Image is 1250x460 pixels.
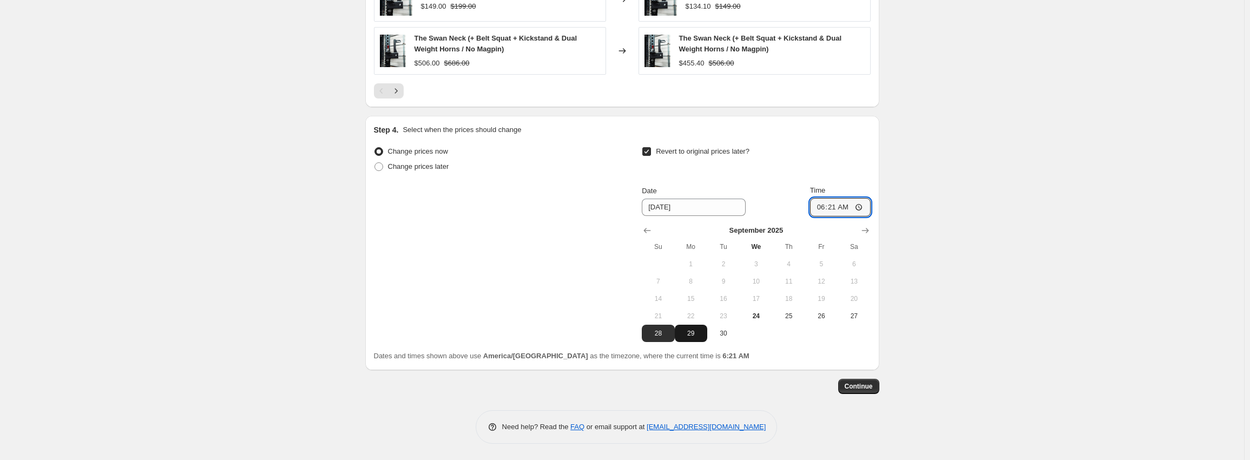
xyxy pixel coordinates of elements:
a: [EMAIL_ADDRESS][DOMAIN_NAME] [647,423,766,431]
button: Today Wednesday September 24 2025 [740,307,772,325]
button: Friday September 19 2025 [805,290,838,307]
span: The Swan Neck (+ Belt Squat + Kickstand & Dual Weight Horns / No Magpin) [415,34,577,53]
img: The-Swan-Neck-Fringe-Sport-602723342_80x.jpg [644,35,670,67]
span: 8 [679,277,703,286]
span: 5 [810,260,833,268]
th: Thursday [772,238,805,255]
div: $134.10 [686,1,711,12]
span: The Swan Neck (+ Belt Squat + Kickstand & Dual Weight Horns / No Magpin) [679,34,842,53]
span: 21 [646,312,670,320]
span: Sa [842,242,866,251]
button: Thursday September 25 2025 [772,307,805,325]
button: Monday September 15 2025 [675,290,707,307]
th: Wednesday [740,238,772,255]
button: Sunday September 7 2025 [642,273,674,290]
span: Revert to original prices later? [656,147,749,155]
nav: Pagination [374,83,404,98]
span: 22 [679,312,703,320]
button: Show next month, October 2025 [858,223,873,238]
span: 6 [842,260,866,268]
button: Wednesday September 3 2025 [740,255,772,273]
div: $455.40 [679,58,705,69]
span: 1 [679,260,703,268]
span: 15 [679,294,703,303]
span: 18 [777,294,800,303]
button: Saturday September 27 2025 [838,307,870,325]
p: Select when the prices should change [403,124,521,135]
th: Saturday [838,238,870,255]
button: Tuesday September 23 2025 [707,307,740,325]
button: Tuesday September 16 2025 [707,290,740,307]
span: 27 [842,312,866,320]
span: 4 [777,260,800,268]
span: 20 [842,294,866,303]
strike: $506.00 [709,58,734,69]
span: 25 [777,312,800,320]
button: Sunday September 21 2025 [642,307,674,325]
img: The-Swan-Neck-Fringe-Sport-602723342_80x.jpg [380,35,406,67]
div: $506.00 [415,58,440,69]
th: Tuesday [707,238,740,255]
button: Monday September 1 2025 [675,255,707,273]
span: 30 [712,329,735,338]
strike: $686.00 [444,58,470,69]
button: Saturday September 20 2025 [838,290,870,307]
th: Friday [805,238,838,255]
button: Thursday September 11 2025 [772,273,805,290]
span: Tu [712,242,735,251]
span: 9 [712,277,735,286]
span: 17 [744,294,768,303]
span: or email support at [584,423,647,431]
a: FAQ [570,423,584,431]
span: Continue [845,382,873,391]
button: Sunday September 14 2025 [642,290,674,307]
span: 11 [777,277,800,286]
span: Date [642,187,656,195]
h2: Step 4. [374,124,399,135]
button: Wednesday September 10 2025 [740,273,772,290]
span: 12 [810,277,833,286]
button: Saturday September 6 2025 [838,255,870,273]
span: We [744,242,768,251]
span: Need help? Read the [502,423,571,431]
th: Sunday [642,238,674,255]
button: Tuesday September 2 2025 [707,255,740,273]
span: 29 [679,329,703,338]
span: 26 [810,312,833,320]
button: Next [389,83,404,98]
button: Monday September 29 2025 [675,325,707,342]
strike: $199.00 [451,1,476,12]
span: Fr [810,242,833,251]
span: 10 [744,277,768,286]
span: 23 [712,312,735,320]
button: Thursday September 18 2025 [772,290,805,307]
span: 3 [744,260,768,268]
span: 14 [646,294,670,303]
button: Tuesday September 30 2025 [707,325,740,342]
button: Sunday September 28 2025 [642,325,674,342]
button: Tuesday September 9 2025 [707,273,740,290]
span: Time [810,186,825,194]
span: Su [646,242,670,251]
span: 19 [810,294,833,303]
input: 12:00 [810,198,871,216]
button: Friday September 5 2025 [805,255,838,273]
span: Change prices later [388,162,449,170]
b: America/[GEOGRAPHIC_DATA] [483,352,588,360]
input: 9/24/2025 [642,199,746,216]
div: $149.00 [421,1,446,12]
b: 6:21 AM [722,352,749,360]
span: 13 [842,277,866,286]
button: Saturday September 13 2025 [838,273,870,290]
th: Monday [675,238,707,255]
span: 2 [712,260,735,268]
span: 7 [646,277,670,286]
strike: $149.00 [715,1,741,12]
span: Dates and times shown above use as the timezone, where the current time is [374,352,749,360]
span: Mo [679,242,703,251]
span: 16 [712,294,735,303]
span: 28 [646,329,670,338]
button: Thursday September 4 2025 [772,255,805,273]
button: Friday September 26 2025 [805,307,838,325]
span: 24 [744,312,768,320]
